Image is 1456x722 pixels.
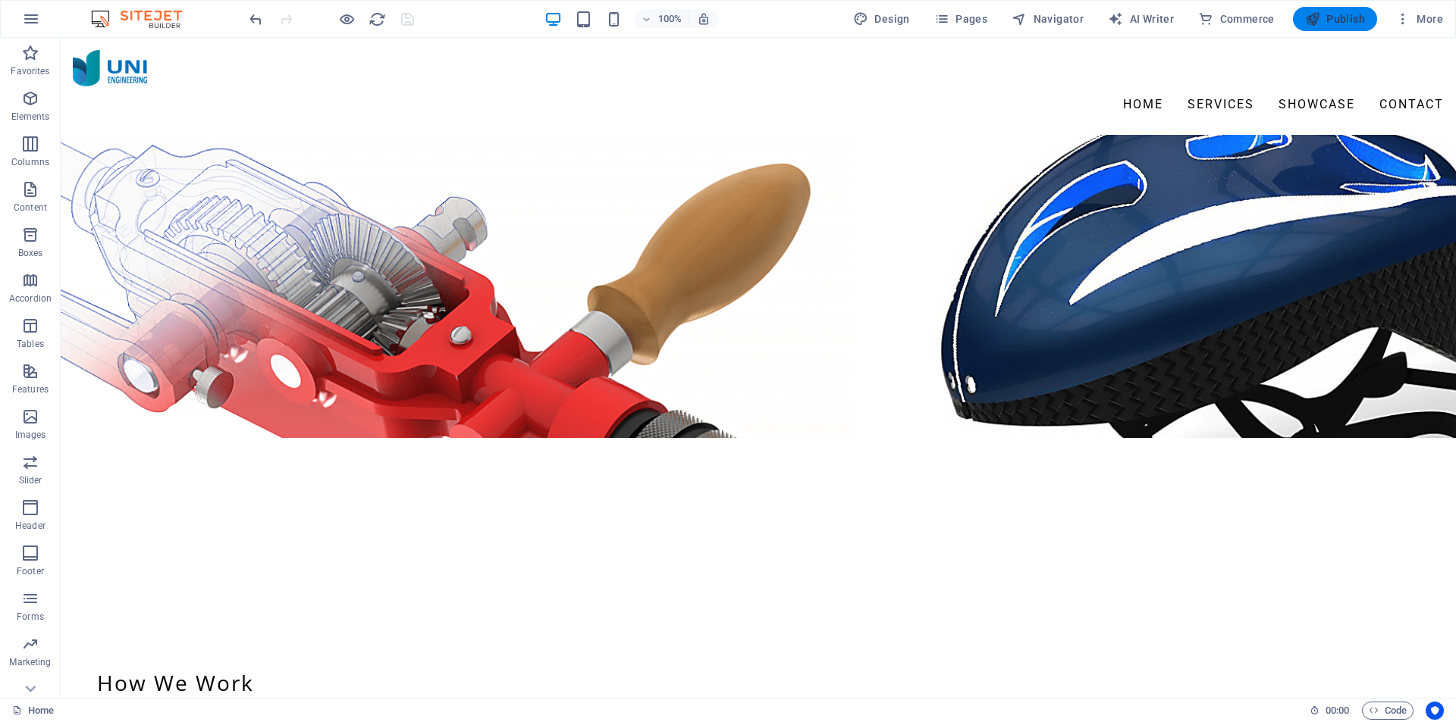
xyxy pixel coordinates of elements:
[1310,702,1350,720] h6: Session time
[15,429,46,441] p: Images
[1326,702,1349,720] span: 00 00
[369,11,386,28] i: Reload page
[9,656,51,668] p: Marketing
[1192,7,1281,31] button: Commerce
[657,10,682,28] h6: 100%
[11,156,49,168] p: Columns
[1198,11,1275,27] span: Commerce
[1102,7,1180,31] button: AI Writer
[1395,11,1443,27] span: More
[1293,7,1377,31] button: Publish
[1006,7,1090,31] button: Navigator
[337,10,356,28] button: Click here to leave preview mode and continue editing
[11,65,49,77] p: Favorites
[1108,11,1174,27] span: AI Writer
[87,10,201,28] img: Editor Logo
[928,7,993,31] button: Pages
[11,111,50,123] p: Elements
[14,202,47,214] p: Content
[697,12,711,26] i: On resize automatically adjust zoom level to fit chosen device.
[247,11,265,28] i: Undo: Delete elements (Ctrl+Z)
[9,292,52,305] p: Accordion
[17,611,44,623] p: Forms
[1336,705,1338,716] span: :
[246,10,265,28] button: undo
[12,383,49,395] p: Features
[18,247,43,259] p: Boxes
[1426,702,1444,720] button: Usercentrics
[853,11,910,27] span: Design
[15,520,45,532] p: Header
[1305,11,1365,27] span: Publish
[17,565,44,577] p: Footer
[1362,702,1414,720] button: Code
[368,10,386,28] button: reload
[847,7,916,31] div: Design (Ctrl+Alt+Y)
[635,10,689,28] button: 100%
[17,338,44,350] p: Tables
[934,11,987,27] span: Pages
[1389,7,1449,31] button: More
[1369,702,1407,720] span: Code
[19,474,42,486] p: Slider
[1012,11,1084,27] span: Navigator
[12,702,54,720] a: Click to cancel selection. Double-click to open Pages
[847,7,916,31] button: Design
